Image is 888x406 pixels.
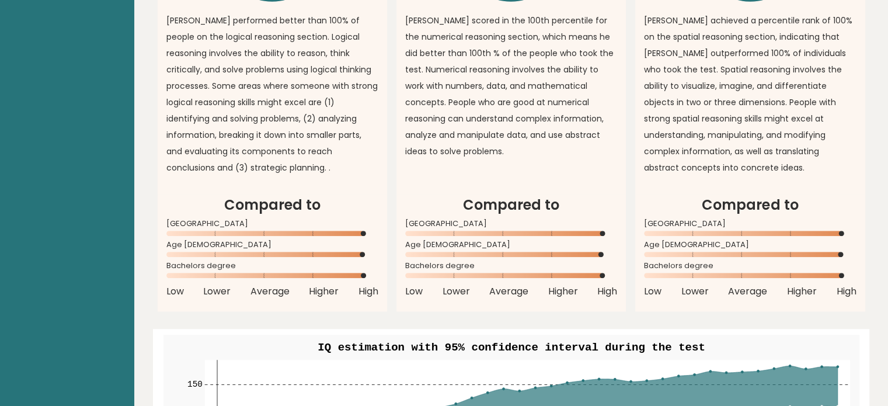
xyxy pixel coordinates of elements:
span: Low [405,284,423,299]
text: 150 [187,380,203,389]
span: Age [DEMOGRAPHIC_DATA] [405,242,617,247]
span: Average [728,284,767,299]
span: Lower [681,284,709,299]
p: [PERSON_NAME] scored in the 100th percentile for the numerical reasoning section, which means he ... [405,12,617,159]
p: [PERSON_NAME] performed better than 100% of people on the logical reasoning section. Logical reas... [166,12,378,176]
span: Low [166,284,184,299]
span: Lower [442,284,469,299]
h2: Compared to [644,195,856,216]
text: IQ estimation with 95% confidence interval during the test [318,341,705,354]
span: High [597,284,617,299]
span: Higher [548,284,578,299]
span: High [358,284,378,299]
span: Age [DEMOGRAPHIC_DATA] [166,242,378,247]
span: [GEOGRAPHIC_DATA] [166,221,378,226]
span: Age [DEMOGRAPHIC_DATA] [644,242,856,247]
h2: Compared to [405,195,617,216]
h2: Compared to [166,195,378,216]
span: Lower [203,284,231,299]
span: [GEOGRAPHIC_DATA] [644,221,856,226]
span: Bachelors degree [405,263,617,268]
span: Low [644,284,661,299]
span: Average [250,284,290,299]
span: Bachelors degree [166,263,378,268]
span: Average [489,284,528,299]
span: [GEOGRAPHIC_DATA] [405,221,617,226]
span: High [836,284,856,299]
span: Bachelors degree [644,263,856,268]
span: Higher [787,284,817,299]
p: [PERSON_NAME] achieved a percentile rank of 100% on the spatial reasoning section, indicating tha... [644,12,856,176]
span: Higher [309,284,339,299]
